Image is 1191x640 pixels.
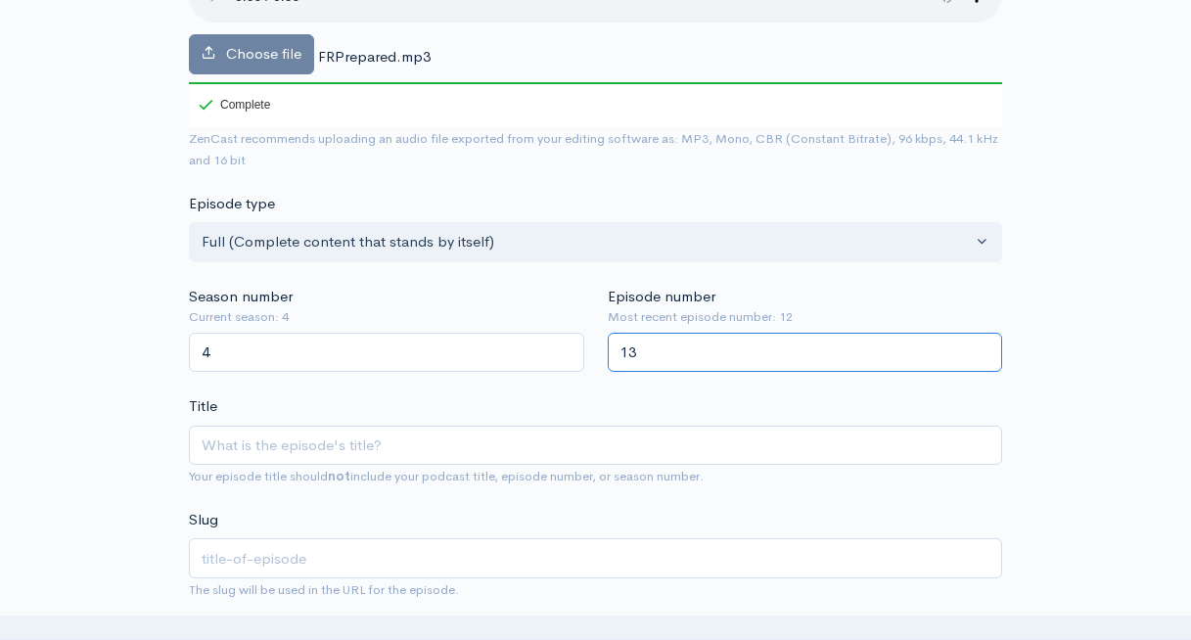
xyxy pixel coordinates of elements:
small: ZenCast recommends uploading an audio file exported from your editing software as: MP3, Mono, CBR... [189,130,998,169]
small: Current season: 4 [189,307,584,327]
strong: not [328,468,350,484]
div: Full (Complete content that stands by itself) [202,231,972,253]
div: Complete [189,82,274,127]
label: Episode type [189,193,275,215]
small: Your episode title should include your podcast title, episode number, or season number. [189,468,704,484]
input: What is the episode's title? [189,426,1002,466]
input: Enter episode number [608,333,1003,373]
small: The slug will be used in the URL for the episode. [189,581,459,598]
label: Season number [189,286,293,308]
span: FRPrepared.mp3 [318,47,431,66]
button: Full (Complete content that stands by itself) [189,222,1002,262]
input: title-of-episode [189,538,1002,578]
label: Slug [189,509,218,531]
div: Complete [199,99,270,111]
label: Episode number [608,286,715,308]
label: Title [189,395,217,418]
div: 100% [189,82,1002,84]
span: Choose file [226,44,301,63]
input: Enter season number for this episode [189,333,584,373]
small: Most recent episode number: 12 [608,307,1003,327]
